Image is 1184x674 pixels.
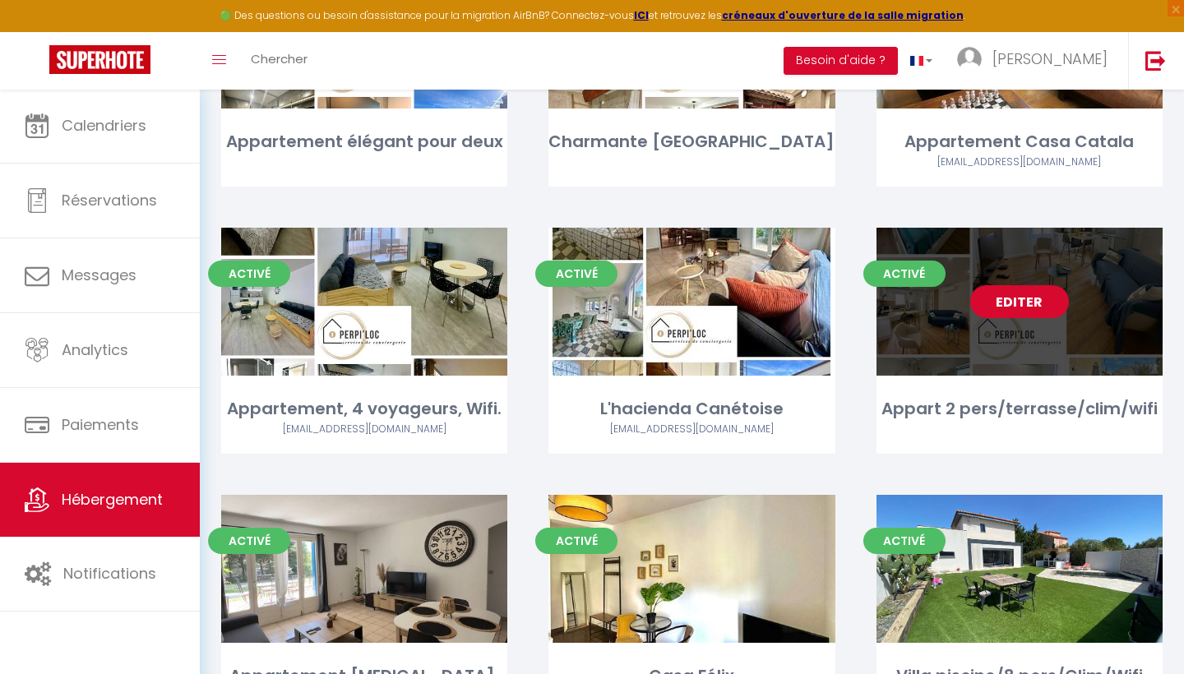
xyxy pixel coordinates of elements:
a: ICI [634,8,649,22]
span: Activé [535,261,617,287]
div: Appartement, 4 voyageurs, Wifi. [221,396,507,422]
span: Chercher [251,50,308,67]
div: L'hacienda Canétoise [548,396,835,422]
span: Notifications [63,563,156,584]
span: [PERSON_NAME] [992,48,1108,69]
span: Activé [208,261,290,287]
a: Chercher [238,32,320,90]
button: Ouvrir le widget de chat LiveChat [13,7,62,56]
img: logout [1145,50,1166,71]
div: Appartement Casa Catala [876,129,1163,155]
div: Appartement élégant pour deux [221,129,507,155]
span: Analytics [62,339,128,360]
a: Editer [970,285,1069,318]
span: Activé [208,528,290,554]
button: Besoin d'aide ? [784,47,898,75]
a: créneaux d'ouverture de la salle migration [722,8,964,22]
span: Hébergement [62,489,163,510]
span: Calendriers [62,115,146,136]
div: Charmante [GEOGRAPHIC_DATA] [548,129,835,155]
a: ... [PERSON_NAME] [945,32,1128,90]
span: Réservations [62,190,157,210]
div: Airbnb [221,422,507,437]
div: Airbnb [876,155,1163,170]
div: Appart 2 pers/terrasse/clim/wifi [876,396,1163,422]
span: Activé [535,528,617,554]
span: Activé [863,261,946,287]
span: Activé [863,528,946,554]
span: Paiements [62,414,139,435]
img: Super Booking [49,45,150,74]
span: Messages [62,265,136,285]
img: ... [957,47,982,72]
div: Airbnb [548,422,835,437]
